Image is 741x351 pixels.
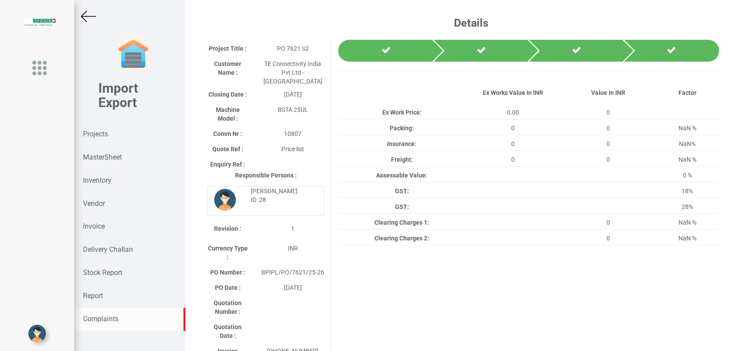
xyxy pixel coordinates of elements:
label: GST: [395,202,409,211]
label: Insurance: [387,139,416,148]
strong: Report [83,292,103,300]
span: TE Connectivity India Pvt Ltd - [GEOGRAPHIC_DATA] [263,60,322,85]
span: 0 [606,219,610,226]
span: 0.00 [507,109,519,116]
span: 0 [606,235,610,242]
label: Revision : [214,224,241,233]
b: Import Export [98,80,138,110]
label: Currency Type : [207,244,248,261]
span: 0 [511,125,515,132]
label: Value In INR [591,88,625,97]
label: Packing: [390,124,414,132]
span: 0 [606,109,610,116]
label: Machine Model : [207,105,248,123]
label: Quotation Number : [207,299,248,316]
span: BPIPL/PO/7621/25-26 [261,269,324,276]
label: Responsible Persons : [235,171,297,180]
span: NaN % [679,156,696,163]
div: [PERSON_NAME] ID : [244,187,318,204]
label: Clearing Charges 2: [374,234,429,243]
label: Clearing Charges 1: [374,218,429,227]
strong: Delivery Challan [83,245,133,254]
label: Ex Work Price: [382,108,422,117]
span: 0 [511,156,515,163]
span: 0 [606,156,610,163]
img: DP [214,189,236,211]
label: GST: [395,187,409,195]
label: Customer Name : [207,59,248,77]
label: Closing Date : [208,90,247,99]
b: Details [454,17,488,29]
label: Freight: [391,155,413,164]
span: 10807 [284,130,301,137]
span: 1 [291,225,294,232]
span: 18% [682,188,693,195]
strong: Projects [83,130,108,138]
img: garage-closed.png [116,37,151,72]
span: PO 7621 S2 [277,45,309,52]
label: Quotation Date : [207,323,248,340]
label: Comm Nr : [213,129,242,138]
span: NaN % [679,219,696,226]
strong: Stock Report [83,268,122,277]
label: PO Date : [215,283,241,292]
label: Factor [679,88,696,97]
strong: Inventory [83,176,111,184]
span: Price list [281,146,304,153]
span: NaN % [679,125,696,132]
label: Project Title : [209,44,246,53]
span: NaN% [679,140,696,147]
strong: Vendor [83,199,105,208]
strong: Invoice [83,222,105,230]
span: NaN % [679,235,696,242]
span: [DATE] [284,284,302,291]
label: PO Number : [210,268,245,277]
label: Quote Ref : [212,145,243,153]
span: 0 % [683,172,692,179]
span: 28% [682,203,693,210]
span: INR [288,245,298,252]
strong: MasterSheet [83,153,122,161]
span: BSTA 25UL [278,106,308,113]
label: Assessable Value: [376,171,427,180]
span: [DATE] [284,91,302,98]
span: 0 [606,140,610,147]
span: 0 [511,140,515,147]
label: Enquiry Ref : [210,160,245,169]
strong: 28 [259,196,266,203]
span: 0 [606,125,610,132]
strong: Complaints [83,315,118,323]
label: Ex Works Value In INR [483,88,543,97]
